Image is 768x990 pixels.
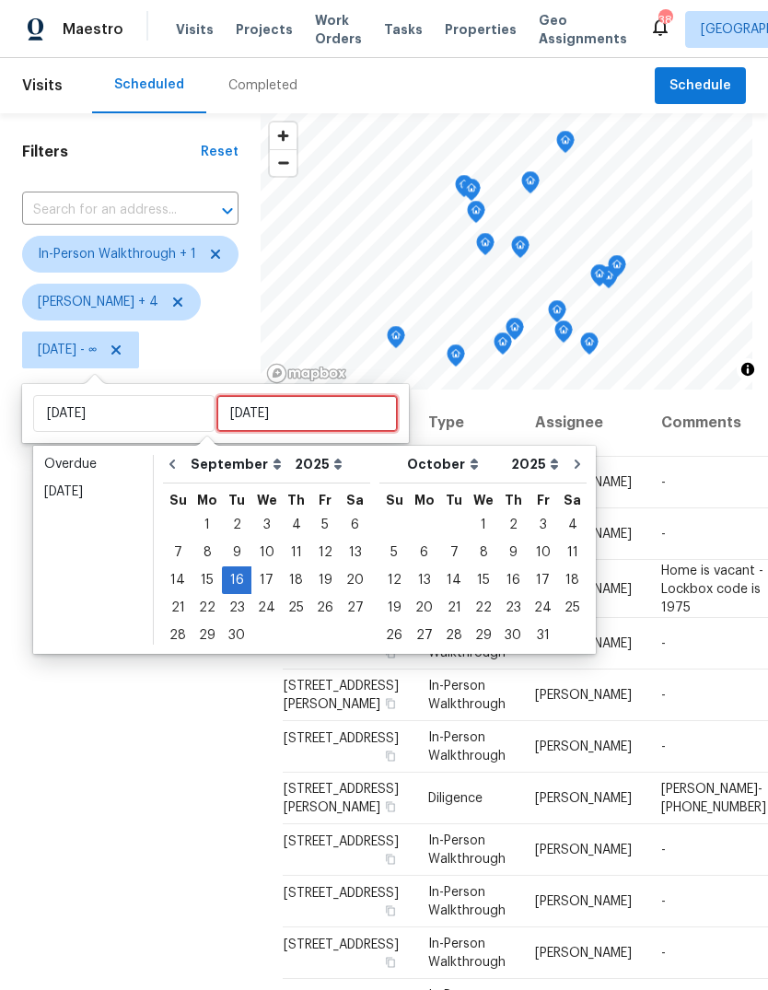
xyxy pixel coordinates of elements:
span: [STREET_ADDRESS] [284,732,399,745]
span: - [661,740,666,753]
div: Mon Sep 22 2025 [192,594,222,622]
div: Tue Oct 21 2025 [439,594,469,622]
span: In-Person Walkthrough [428,938,506,969]
abbr: Wednesday [473,494,494,507]
span: [STREET_ADDRESS] [284,887,399,900]
div: Wed Oct 01 2025 [469,511,498,539]
div: 18 [282,567,310,593]
div: Fri Oct 03 2025 [528,511,558,539]
div: Wed Sep 03 2025 [251,511,282,539]
a: Mapbox homepage [266,363,347,384]
button: Open [215,198,240,224]
div: Sat Sep 27 2025 [340,594,370,622]
div: 10 [528,540,558,565]
button: Copy Address [382,748,399,764]
div: Fri Oct 31 2025 [528,622,558,649]
div: 4 [282,512,310,538]
div: 9 [222,540,251,565]
div: 6 [340,512,370,538]
abbr: Friday [537,494,550,507]
div: 26 [379,623,409,648]
abbr: Thursday [505,494,522,507]
abbr: Friday [319,494,332,507]
div: Sat Sep 13 2025 [340,539,370,566]
div: Overdue [44,455,142,473]
span: [PERSON_NAME] [535,895,632,908]
div: 11 [282,540,310,565]
div: 30 [498,623,528,648]
div: 12 [379,567,409,593]
div: Thu Oct 09 2025 [498,539,528,566]
span: Geo Assignments [539,11,627,48]
span: [STREET_ADDRESS][PERSON_NAME] [284,680,399,711]
div: Fri Sep 26 2025 [310,594,340,622]
div: 4 [558,512,587,538]
button: Copy Address [382,851,399,868]
span: - [661,844,666,856]
div: Sun Oct 12 2025 [379,566,409,594]
abbr: Wednesday [257,494,277,507]
div: Sat Oct 04 2025 [558,511,587,539]
div: Wed Oct 22 2025 [469,594,498,622]
button: Zoom out [270,149,297,176]
input: Tue, Sep 22 [216,395,398,432]
div: 29 [469,623,498,648]
div: Sun Sep 07 2025 [163,539,192,566]
div: Sun Oct 19 2025 [379,594,409,622]
div: Map marker [506,318,524,346]
button: Go to next month [564,446,591,483]
button: Copy Address [382,903,399,919]
span: In-Person Walkthrough [428,628,506,659]
div: Wed Sep 10 2025 [251,539,282,566]
div: Map marker [554,320,573,349]
span: In-Person Walkthrough [428,834,506,866]
div: Sat Sep 20 2025 [340,566,370,594]
div: Thu Sep 04 2025 [282,511,310,539]
div: 29 [192,623,222,648]
div: 21 [439,595,469,621]
div: Tue Sep 02 2025 [222,511,251,539]
div: 13 [409,567,439,593]
abbr: Tuesday [228,494,245,507]
button: Copy Address [382,695,399,712]
select: Month [186,450,290,478]
div: Thu Oct 30 2025 [498,622,528,649]
div: 25 [282,595,310,621]
ul: Date picker shortcuts [38,450,148,649]
div: 3 [251,512,282,538]
div: Map marker [476,233,495,262]
button: Copy Address [382,954,399,971]
div: Wed Sep 17 2025 [251,566,282,594]
div: Map marker [455,175,473,204]
div: 7 [439,540,469,565]
div: [DATE] [44,483,142,501]
span: In-Person Walkthrough [428,731,506,763]
div: 38 [658,11,671,29]
div: Thu Oct 16 2025 [498,566,528,594]
div: Sat Oct 25 2025 [558,594,587,622]
div: Map marker [447,344,465,373]
div: Completed [228,76,297,95]
div: 1 [192,512,222,538]
div: 1 [469,512,498,538]
abbr: Saturday [346,494,364,507]
div: Fri Sep 19 2025 [310,566,340,594]
input: Search for an address... [22,196,187,225]
div: 14 [163,567,192,593]
div: Map marker [494,332,512,361]
div: 25 [558,595,587,621]
div: 31 [528,623,558,648]
span: - [661,895,666,908]
span: Diligence [428,792,483,805]
div: 3 [528,512,558,538]
div: 27 [340,595,370,621]
span: Zoom in [270,122,297,149]
div: 8 [192,540,222,565]
button: Copy Address [382,645,399,661]
span: [STREET_ADDRESS][PERSON_NAME] [284,783,399,814]
div: 20 [340,567,370,593]
div: Wed Oct 15 2025 [469,566,498,594]
div: 17 [528,567,558,593]
abbr: Sunday [169,494,187,507]
div: 19 [310,567,340,593]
